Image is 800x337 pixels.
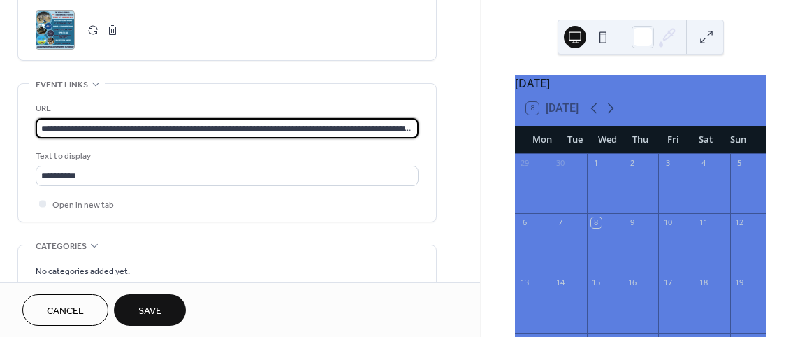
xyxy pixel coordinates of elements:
[52,198,114,213] span: Open in new tab
[515,75,766,92] div: [DATE]
[519,277,530,287] div: 13
[698,158,708,168] div: 4
[591,158,602,168] div: 1
[36,10,75,50] div: ;
[591,126,624,154] div: Wed
[526,126,559,154] div: Mon
[662,277,673,287] div: 17
[734,217,745,228] div: 12
[47,304,84,319] span: Cancel
[36,78,88,92] span: Event links
[690,126,722,154] div: Sat
[36,149,416,164] div: Text to display
[627,277,637,287] div: 16
[555,217,565,228] div: 7
[734,158,745,168] div: 5
[734,277,745,287] div: 19
[698,277,708,287] div: 18
[591,277,602,287] div: 15
[591,217,602,228] div: 8
[36,239,87,254] span: Categories
[555,277,565,287] div: 14
[627,217,637,228] div: 9
[662,217,673,228] div: 10
[657,126,690,154] div: Fri
[519,217,530,228] div: 6
[559,126,592,154] div: Tue
[555,158,565,168] div: 30
[698,217,708,228] div: 11
[114,294,186,326] button: Save
[138,304,161,319] span: Save
[627,158,637,168] div: 2
[36,101,416,116] div: URL
[662,158,673,168] div: 3
[36,264,130,279] span: No categories added yet.
[519,158,530,168] div: 29
[22,294,108,326] button: Cancel
[722,126,755,154] div: Sun
[624,126,657,154] div: Thu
